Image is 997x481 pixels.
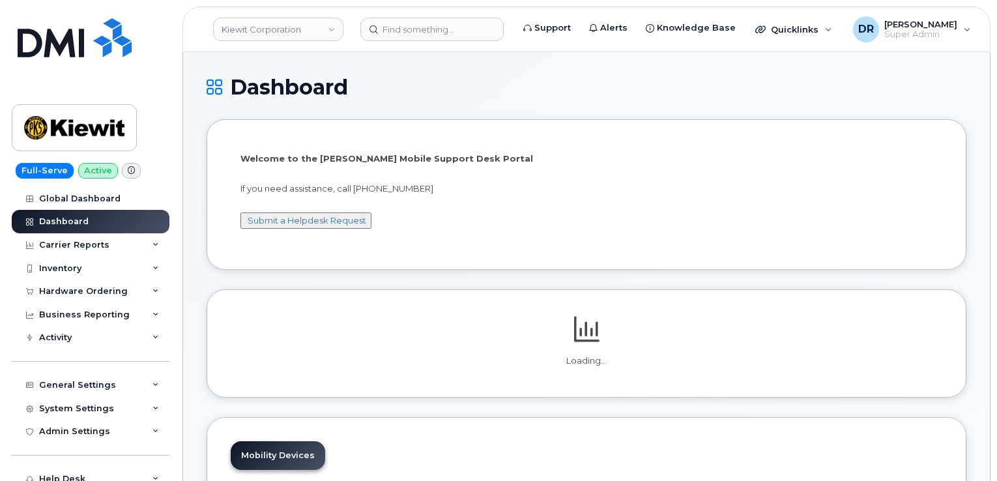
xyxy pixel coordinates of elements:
[240,153,932,165] p: Welcome to the [PERSON_NAME] Mobile Support Desk Portal
[231,441,325,470] a: Mobility Devices
[207,76,966,98] h1: Dashboard
[240,182,932,195] p: If you need assistance, call [PHONE_NUMBER]
[231,355,942,367] p: Loading...
[248,215,366,226] a: Submit a Helpdesk Request
[240,212,371,229] button: Submit a Helpdesk Request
